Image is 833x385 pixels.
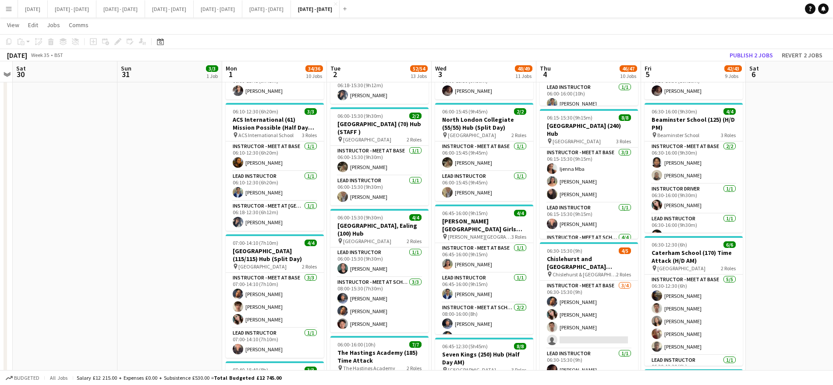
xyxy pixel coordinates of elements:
[226,141,324,171] app-card-role: Instructor - Meet at Base1/106:10-12:30 (6h20m)[PERSON_NAME]
[28,21,38,29] span: Edit
[4,373,41,383] button: Budgeted
[16,64,26,72] span: Sat
[723,108,736,115] span: 4/4
[7,51,27,60] div: [DATE]
[652,108,697,115] span: 06:30-16:00 (9h30m)
[442,210,488,216] span: 06:45-16:00 (9h15m)
[29,52,51,58] span: Week 35
[14,375,39,381] span: Budgeted
[511,367,526,373] span: 3 Roles
[226,116,324,131] h3: ACS International (61) Mission Possible (Half Day AM)
[645,249,743,265] h3: Caterham School (170) Time Attack (H/D AM)
[448,367,496,373] span: [GEOGRAPHIC_DATA]
[547,247,582,254] span: 06:30-15:30 (9h)
[15,69,26,79] span: 30
[540,148,638,203] app-card-role: Instructor - Meet at Base3/306:15-15:30 (9h15m)Ijenna Mba[PERSON_NAME][PERSON_NAME]
[226,171,324,201] app-card-role: Lead Instructor1/106:10-12:30 (6h20m)[PERSON_NAME]
[226,103,324,231] app-job-card: 06:10-12:30 (6h20m)3/3ACS International (61) Mission Possible (Half Day AM) ACS International Sch...
[435,64,447,72] span: Wed
[233,108,278,115] span: 06:10-12:30 (6h20m)
[435,70,533,99] app-card-role: Lead Instructor1/106:00-15:50 (9h50m)[PERSON_NAME]
[291,0,340,18] button: [DATE] - [DATE]
[330,277,429,332] app-card-role: Instructor - Meet at School3/308:00-15:30 (7h30m)[PERSON_NAME][PERSON_NAME][PERSON_NAME]
[514,210,526,216] span: 4/4
[54,52,63,58] div: BST
[645,355,743,385] app-card-role: Lead Instructor1/106:30-12:30 (6h)
[540,64,551,72] span: Thu
[226,247,324,263] h3: [GEOGRAPHIC_DATA] (115/115) Hub (Split Day)
[330,209,429,332] app-job-card: 06:00-15:30 (9h30m)4/4[GEOGRAPHIC_DATA], Ealing (100) Hub [GEOGRAPHIC_DATA]2 RolesLead Instructor...
[645,70,743,99] app-card-role: Lead Instructor1/106:20-16:30 (10h10m)[PERSON_NAME]
[409,113,422,119] span: 2/2
[620,65,637,72] span: 46/47
[47,21,60,29] span: Jobs
[645,214,743,244] app-card-role: Lead Instructor1/106:30-16:00 (9h30m)[PERSON_NAME]
[547,114,592,121] span: 06:15-15:30 (9h15m)
[435,217,533,233] h3: [PERSON_NAME][GEOGRAPHIC_DATA] Girls (120/120) Hub (Split Day)
[233,367,268,373] span: 07:40-15:40 (8h)
[226,234,324,358] div: 07:00-14:10 (7h10m)4/4[GEOGRAPHIC_DATA] (115/115) Hub (Split Day) [GEOGRAPHIC_DATA]2 RolesInstruc...
[330,107,429,205] div: 06:00-15:30 (9h30m)2/2[GEOGRAPHIC_DATA] (70) Hub (STAFF ) [GEOGRAPHIC_DATA]2 RolesInstructor - Me...
[18,0,48,18] button: [DATE]
[448,132,496,138] span: [GEOGRAPHIC_DATA]
[305,240,317,246] span: 4/4
[620,73,637,79] div: 10 Jobs
[721,132,736,138] span: 3 Roles
[540,255,638,271] h3: Chislehurst and [GEOGRAPHIC_DATA] (130/130) Hub (split day)
[540,109,638,239] div: 06:15-15:30 (9h15m)8/8[GEOGRAPHIC_DATA] (240) Hub [GEOGRAPHIC_DATA]3 RolesInstructor - Meet at Ba...
[645,116,743,131] h3: Beaminster School (125) (H/D PM)
[553,271,616,278] span: Chislehurst & [GEOGRAPHIC_DATA]
[540,281,638,349] app-card-role: Instructor - Meet at Base3/406:30-15:30 (9h)[PERSON_NAME][PERSON_NAME][PERSON_NAME]
[330,247,429,277] app-card-role: Lead Instructor1/106:00-15:30 (9h30m)[PERSON_NAME]
[214,374,281,381] span: Total Budgeted £12 745.00
[435,116,533,131] h3: North London Collegiate (55/55) Hub (Split Day)
[25,19,42,31] a: Edit
[409,214,422,221] span: 4/4
[657,132,699,138] span: Beaminster School
[435,103,533,201] app-job-card: 06:00-15:45 (9h45m)2/2North London Collegiate (55/55) Hub (Split Day) [GEOGRAPHIC_DATA]2 RolesIns...
[540,122,638,138] h3: [GEOGRAPHIC_DATA] (240) Hub
[305,367,317,373] span: 3/3
[725,73,741,79] div: 9 Jobs
[778,49,826,61] button: Revert 2 jobs
[511,132,526,138] span: 2 Roles
[435,243,533,273] app-card-role: Instructor - Meet at Base1/106:45-16:00 (9h15m)[PERSON_NAME]
[226,64,237,72] span: Mon
[540,242,638,372] app-job-card: 06:30-15:30 (9h)4/5Chislehurst and [GEOGRAPHIC_DATA] (130/130) Hub (split day) Chislehurst & [GEO...
[435,303,533,345] app-card-role: Instructor - Meet at School2/208:00-16:00 (8h)[PERSON_NAME][PERSON_NAME]
[242,0,291,18] button: [DATE] - [DATE]
[515,65,532,72] span: 48/49
[48,374,69,381] span: All jobs
[194,0,242,18] button: [DATE] - [DATE]
[539,69,551,79] span: 4
[657,265,705,272] span: [GEOGRAPHIC_DATA]
[511,233,526,240] span: 3 Roles
[337,214,383,221] span: 06:00-15:30 (9h30m)
[553,138,601,145] span: [GEOGRAPHIC_DATA]
[238,263,287,270] span: [GEOGRAPHIC_DATA]
[540,349,638,378] app-card-role: Lead Instructor1/106:30-15:30 (9h)[PERSON_NAME]
[206,65,218,72] span: 3/3
[96,0,145,18] button: [DATE] - [DATE]
[748,69,759,79] span: 6
[645,103,743,233] app-job-card: 06:30-16:00 (9h30m)4/4Beaminster School (125) (H/D PM) Beaminster School3 RolesInstructor - Meet ...
[540,233,638,300] app-card-role: Instructor - Meet at School4/4
[645,141,743,184] app-card-role: Instructor - Meet at Base2/206:30-16:00 (9h30m)[PERSON_NAME][PERSON_NAME]
[410,65,428,72] span: 52/54
[65,19,92,31] a: Comms
[343,136,391,143] span: [GEOGRAPHIC_DATA]
[330,349,429,364] h3: The Hastings Academy (185) Time Attack
[652,241,687,248] span: 06:30-12:30 (6h)
[330,146,429,176] app-card-role: Instructor - Meet at Base1/106:00-15:30 (9h30m)[PERSON_NAME]
[226,273,324,328] app-card-role: Instructor - Meet at Base3/307:00-14:10 (7h10m)[PERSON_NAME][PERSON_NAME][PERSON_NAME]
[435,205,533,334] app-job-card: 06:45-16:00 (9h15m)4/4[PERSON_NAME][GEOGRAPHIC_DATA] Girls (120/120) Hub (Split Day) [PERSON_NAME...
[616,138,631,145] span: 3 Roles
[302,263,317,270] span: 2 Roles
[305,65,323,72] span: 34/36
[330,64,340,72] span: Tue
